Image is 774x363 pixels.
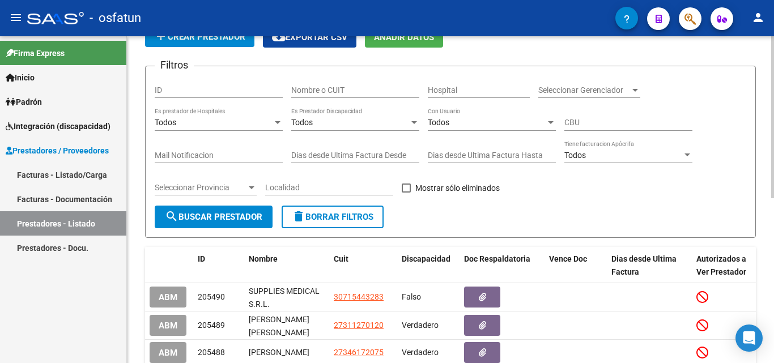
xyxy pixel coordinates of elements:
[607,247,692,284] datatable-header-cell: Dias desde Ultima Factura
[538,86,630,95] span: Seleccionar Gerenciador
[329,247,397,284] datatable-header-cell: Cuit
[145,27,254,47] button: Crear Prestador
[334,292,384,301] span: 30715443283
[249,285,325,309] div: SUPPLIES MEDICAL S.R.L.
[374,32,434,42] span: Añadir Datos
[735,324,763,352] div: Open Intercom Messenger
[402,254,450,263] span: Discapacidad
[334,348,384,357] span: 27346172075
[291,118,313,127] span: Todos
[611,254,677,276] span: Dias desde Ultima Factura
[6,71,35,84] span: Inicio
[397,247,460,284] datatable-header-cell: Discapacidad
[159,321,177,331] span: ABM
[692,247,754,284] datatable-header-cell: Autorizados a Ver Prestador
[334,254,348,263] span: Cuit
[154,32,245,42] span: Crear Prestador
[165,212,262,222] span: Buscar Prestador
[292,212,373,222] span: Borrar Filtros
[198,292,225,301] span: 205490
[6,47,65,59] span: Firma Express
[464,254,530,263] span: Doc Respaldatoria
[402,292,421,301] span: Falso
[460,247,545,284] datatable-header-cell: Doc Respaldatoria
[249,313,325,337] div: [PERSON_NAME] [PERSON_NAME]
[244,247,329,284] datatable-header-cell: Nombre
[193,247,244,284] datatable-header-cell: ID
[150,315,186,336] button: ABM
[165,210,178,223] mat-icon: search
[9,11,23,24] mat-icon: menu
[272,30,286,44] mat-icon: cloud_download
[249,254,278,263] span: Nombre
[263,27,356,48] button: Exportar CSV
[155,183,246,193] span: Seleccionar Provincia
[402,348,439,357] span: Verdadero
[90,6,141,31] span: - osfatun
[155,57,194,73] h3: Filtros
[198,254,205,263] span: ID
[249,346,325,359] div: [PERSON_NAME]
[365,27,443,48] button: Añadir Datos
[198,321,225,330] span: 205489
[155,206,273,228] button: Buscar Prestador
[155,118,176,127] span: Todos
[154,29,168,43] mat-icon: add
[428,118,449,127] span: Todos
[545,247,607,284] datatable-header-cell: Vence Doc
[6,120,110,133] span: Integración (discapacidad)
[549,254,587,263] span: Vence Doc
[159,292,177,302] span: ABM
[696,254,746,276] span: Autorizados a Ver Prestador
[6,96,42,108] span: Padrón
[272,32,347,42] span: Exportar CSV
[6,144,109,157] span: Prestadores / Proveedores
[292,210,305,223] mat-icon: delete
[402,321,439,330] span: Verdadero
[282,206,384,228] button: Borrar Filtros
[564,151,586,160] span: Todos
[150,342,186,363] button: ABM
[150,287,186,308] button: ABM
[415,181,500,195] span: Mostrar sólo eliminados
[159,348,177,358] span: ABM
[751,11,765,24] mat-icon: person
[198,348,225,357] span: 205488
[334,321,384,330] span: 27311270120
